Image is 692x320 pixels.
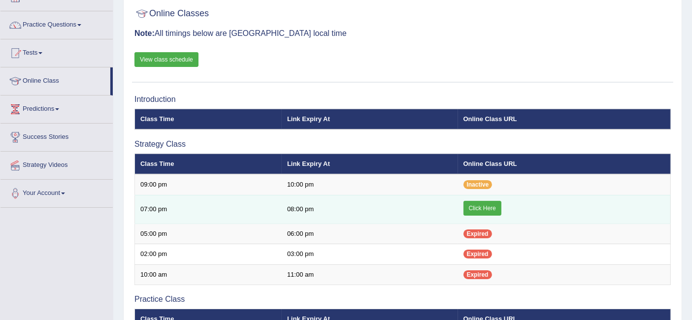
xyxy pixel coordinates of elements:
th: Class Time [135,154,282,174]
a: Your Account [0,180,113,204]
th: Class Time [135,109,282,129]
h3: Practice Class [134,295,671,304]
a: View class schedule [134,52,198,67]
td: 03:00 pm [282,244,458,265]
td: 10:00 am [135,264,282,285]
a: Predictions [0,96,113,120]
a: Success Stories [0,124,113,148]
h3: All timings below are [GEOGRAPHIC_DATA] local time [134,29,671,38]
td: 05:00 pm [135,224,282,244]
a: Strategy Videos [0,152,113,176]
b: Note: [134,29,155,37]
h3: Introduction [134,95,671,104]
span: Expired [463,270,492,279]
th: Link Expiry At [282,154,458,174]
a: Online Class [0,67,110,92]
td: 07:00 pm [135,195,282,224]
span: Expired [463,229,492,238]
span: Expired [463,250,492,258]
h3: Strategy Class [134,140,671,149]
th: Link Expiry At [282,109,458,129]
td: 02:00 pm [135,244,282,265]
th: Online Class URL [458,154,671,174]
a: Practice Questions [0,11,113,36]
td: 08:00 pm [282,195,458,224]
span: Inactive [463,180,493,189]
td: 11:00 am [282,264,458,285]
td: 09:00 pm [135,174,282,195]
h2: Online Classes [134,6,209,21]
a: Click Here [463,201,501,216]
th: Online Class URL [458,109,671,129]
td: 06:00 pm [282,224,458,244]
td: 10:00 pm [282,174,458,195]
a: Tests [0,39,113,64]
